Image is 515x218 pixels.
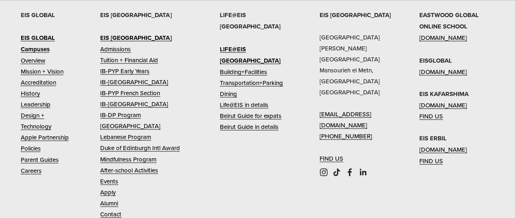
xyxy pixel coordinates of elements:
a: Apple Partnership [21,131,69,142]
a: Instagram [320,168,328,176]
a: History [21,87,40,98]
a: [GEOGRAPHIC_DATA] [100,120,160,131]
a: Parent Guides [21,154,59,165]
a: Transportation+Parking [220,77,283,88]
a: Design + Technology [21,109,76,131]
strong: LIFE@EIS [GEOGRAPHIC_DATA] [220,10,281,31]
a: EIS GLOBAL [21,32,55,43]
a: LinkedIn [359,168,367,176]
strong: EIS [GEOGRAPHIC_DATA] [320,10,391,19]
p: [GEOGRAPHIC_DATA] [PERSON_NAME][GEOGRAPHIC_DATA] Mansourieh el Metn, [GEOGRAPHIC_DATA] [GEOGRAPHI... [320,9,395,163]
a: Policies [21,142,41,153]
a: [PHONE_NUMBER] [320,130,372,141]
a: [DOMAIN_NAME] [419,66,467,77]
strong: EIS [GEOGRAPHIC_DATA] [100,33,171,42]
strong: EIS [GEOGRAPHIC_DATA] [100,10,171,19]
a: Overview [21,54,45,65]
strong: LIFE@EIS [GEOGRAPHIC_DATA] [220,44,281,65]
a: [DOMAIN_NAME] [419,99,467,110]
strong: EIS GLOBAL [21,33,55,42]
a: Building+Facilities [220,66,267,77]
a: [DOMAIN_NAME] [419,32,467,43]
a: LIFE@EIS [GEOGRAPHIC_DATA] [220,43,295,66]
a: Careers [21,165,42,176]
strong: EIS GLOBAL [21,10,55,19]
a: Apply [100,186,116,197]
a: Leadership [21,98,50,109]
a: Beirut Guide for expats [220,110,281,121]
a: [EMAIL_ADDRESS][DOMAIN_NAME] [320,108,395,130]
a: After-school Activities [100,164,158,175]
strong: EIS KAFARSHIMA [419,89,469,98]
a: Tuition + Financial Aid [100,54,158,65]
a: Events [100,175,118,186]
a: FIND US [320,153,343,163]
a: IB-PYP French Section [100,87,160,98]
a: Beirut Guide in details [220,121,278,132]
a: Alumni [100,197,118,208]
a: [DOMAIN_NAME] [419,144,467,155]
a: Dining [220,88,237,99]
a: FIND US [419,155,443,166]
a: Admissions [100,43,131,54]
a: Mission + Vision [21,65,64,76]
strong: EIS ERBIL [419,133,447,142]
a: Mindfulness Program [100,153,156,164]
a: IB-[GEOGRAPHIC_DATA] [100,98,168,109]
strong: EASTWOOD GLOBAL ONLINE SCHOOL [419,10,479,31]
a: FIND US [419,110,443,121]
a: Life@EIS in details [220,99,268,110]
a: Accreditation [21,76,56,87]
a: IB-PYP Early Years [100,65,149,76]
a: TikTok [333,168,341,176]
a: IB-[GEOGRAPHIC_DATA] [100,76,168,87]
strong: EISGLOBAL [419,56,452,65]
a: IB-DP Program [100,109,141,120]
strong: Campuses [21,44,50,53]
a: Duke of Edinburgh Intl Award [100,142,180,153]
a: Lebanese Program [100,131,151,142]
a: Campuses [21,43,50,54]
a: EIS [GEOGRAPHIC_DATA] [100,32,171,43]
a: Facebook [346,168,354,176]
